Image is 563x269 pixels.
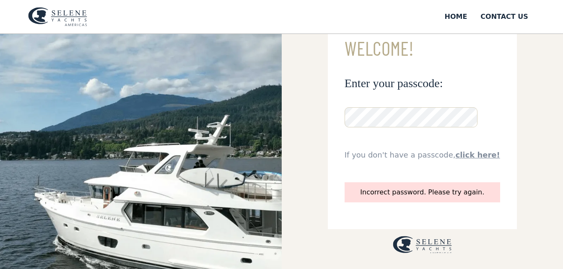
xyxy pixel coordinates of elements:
[345,38,500,59] h3: Welcome!
[345,149,500,160] div: If you don't have a passcode,
[28,7,87,26] img: logo
[350,187,495,197] div: Incorrect password. Please try again.
[393,236,452,255] img: logo
[480,12,528,22] div: Contact US
[345,76,500,91] h3: Enter your passcode:
[455,150,500,159] a: click here!
[444,12,467,22] div: Home
[328,11,517,229] form: Email Form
